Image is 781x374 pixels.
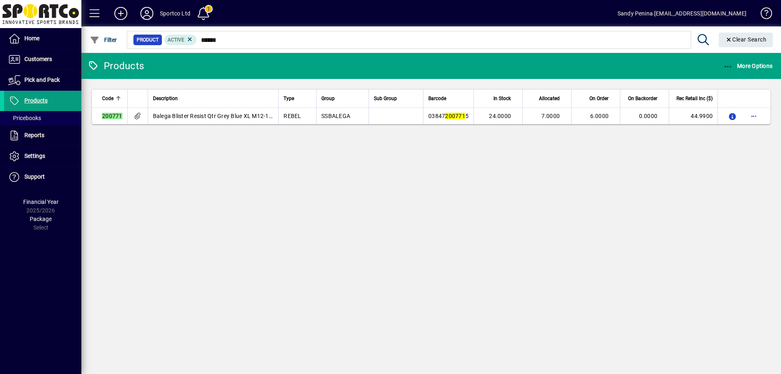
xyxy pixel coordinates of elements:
span: Clear Search [725,36,767,43]
a: Settings [4,146,81,166]
span: Package [30,216,52,222]
div: Products [87,59,144,72]
span: Code [102,94,113,103]
span: Balega Blister Resist Qtr Grey Blue XL M12-14 W13.5-15.5 r [153,113,308,119]
span: In Stock [493,94,511,103]
span: Active [168,37,184,43]
button: More Options [721,59,775,73]
div: On Backorder [625,94,665,103]
button: More options [747,109,760,122]
span: Settings [24,153,45,159]
div: On Order [576,94,616,103]
td: 44.9900 [669,108,718,124]
em: 200771 [102,113,122,119]
span: 24.0000 [489,113,511,119]
button: Add [108,6,134,21]
span: Support [24,173,45,180]
div: Sandy Penina [EMAIL_ADDRESS][DOMAIN_NAME] [617,7,746,20]
span: On Order [589,94,609,103]
span: Rec Retail Inc ($) [676,94,713,103]
a: Home [4,28,81,49]
div: Barcode [428,94,469,103]
button: Clear [719,33,773,47]
span: Reports [24,132,44,138]
em: 200771 [445,113,465,119]
span: Pricebooks [8,115,41,121]
span: 7.0000 [541,113,560,119]
div: Sportco Ltd [160,7,190,20]
span: On Backorder [628,94,657,103]
mat-chip: Activation Status: Active [164,35,197,45]
span: 0.0000 [639,113,658,119]
a: Knowledge Base [755,2,771,28]
span: Barcode [428,94,446,103]
span: 6.0000 [590,113,609,119]
button: Profile [134,6,160,21]
span: Description [153,94,178,103]
div: Group [321,94,364,103]
span: Allocated [539,94,560,103]
span: Group [321,94,335,103]
div: Code [102,94,122,103]
a: Pick and Pack [4,70,81,90]
a: Support [4,167,81,187]
div: Description [153,94,274,103]
a: Customers [4,49,81,70]
span: Customers [24,56,52,62]
span: Home [24,35,39,42]
span: Type [284,94,294,103]
span: 03847 5 [428,113,469,119]
div: Allocated [528,94,567,103]
span: More Options [723,63,773,69]
div: In Stock [479,94,518,103]
button: Filter [88,33,119,47]
span: SSBALEGA [321,113,350,119]
a: Reports [4,125,81,146]
span: Sub Group [374,94,397,103]
a: Pricebooks [4,111,81,125]
span: Filter [90,37,117,43]
span: Financial Year [23,199,59,205]
div: Type [284,94,311,103]
span: Pick and Pack [24,77,60,83]
div: Sub Group [374,94,418,103]
span: Product [137,36,159,44]
span: REBEL [284,113,301,119]
span: Products [24,97,48,104]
